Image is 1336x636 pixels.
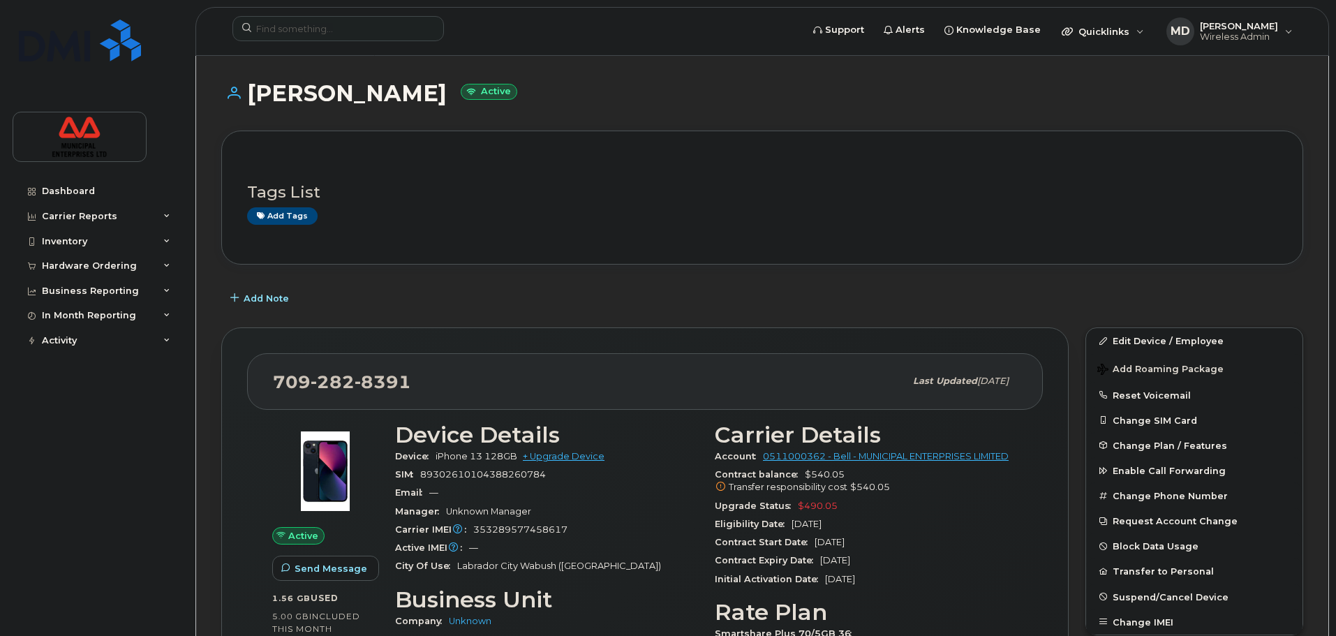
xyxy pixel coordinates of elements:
[1086,328,1302,353] a: Edit Device / Employee
[715,451,763,461] span: Account
[715,422,1018,448] h3: Carrier Details
[715,501,798,511] span: Upgrade Status
[446,506,531,517] span: Unknown Manager
[715,469,805,480] span: Contract balance
[1086,433,1302,458] button: Change Plan / Features
[272,556,379,581] button: Send Message
[272,612,309,621] span: 5.00 GB
[395,561,457,571] span: City Of Use
[247,184,1277,201] h3: Tags List
[288,529,318,542] span: Active
[1086,408,1302,433] button: Change SIM Card
[473,524,567,535] span: 353289577458617
[272,611,360,634] span: included this month
[1113,591,1229,602] span: Suspend/Cancel Device
[798,501,838,511] span: $490.05
[1086,383,1302,408] button: Reset Voicemail
[244,292,289,305] span: Add Note
[221,286,301,311] button: Add Note
[850,482,890,492] span: $540.05
[715,469,1018,494] span: $540.05
[715,537,815,547] span: Contract Start Date
[295,562,367,575] span: Send Message
[457,561,661,571] span: Labrador City Wabush ([GEOGRAPHIC_DATA])
[1113,466,1226,476] span: Enable Call Forwarding
[1086,354,1302,383] button: Add Roaming Package
[1086,458,1302,483] button: Enable Call Forwarding
[395,469,420,480] span: SIM
[1086,483,1302,508] button: Change Phone Number
[429,487,438,498] span: —
[221,81,1303,105] h1: [PERSON_NAME]
[395,542,469,553] span: Active IMEI
[715,574,825,584] span: Initial Activation Date
[395,487,429,498] span: Email
[283,429,367,513] img: image20231002-3703462-1ig824h.jpeg
[1086,559,1302,584] button: Transfer to Personal
[420,469,546,480] span: 89302610104388260784
[977,376,1009,386] span: [DATE]
[395,422,698,448] h3: Device Details
[247,207,318,225] a: Add tags
[1086,609,1302,635] button: Change IMEI
[820,555,850,565] span: [DATE]
[792,519,822,529] span: [DATE]
[469,542,478,553] span: —
[395,524,473,535] span: Carrier IMEI
[461,84,517,100] small: Active
[395,616,449,626] span: Company
[763,451,1009,461] a: 0511000362 - Bell - MUNICIPAL ENTERPRISES LIMITED
[1097,364,1224,377] span: Add Roaming Package
[523,451,604,461] a: + Upgrade Device
[815,537,845,547] span: [DATE]
[729,482,847,492] span: Transfer responsibility cost
[1086,533,1302,559] button: Block Data Usage
[311,593,339,603] span: used
[715,519,792,529] span: Eligibility Date
[825,574,855,584] span: [DATE]
[395,451,436,461] span: Device
[715,555,820,565] span: Contract Expiry Date
[1086,584,1302,609] button: Suspend/Cancel Device
[436,451,517,461] span: iPhone 13 128GB
[1086,508,1302,533] button: Request Account Change
[395,587,698,612] h3: Business Unit
[311,371,355,392] span: 282
[355,371,411,392] span: 8391
[395,506,446,517] span: Manager
[449,616,491,626] a: Unknown
[913,376,977,386] span: Last updated
[272,593,311,603] span: 1.56 GB
[1113,440,1227,450] span: Change Plan / Features
[273,371,411,392] span: 709
[715,600,1018,625] h3: Rate Plan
